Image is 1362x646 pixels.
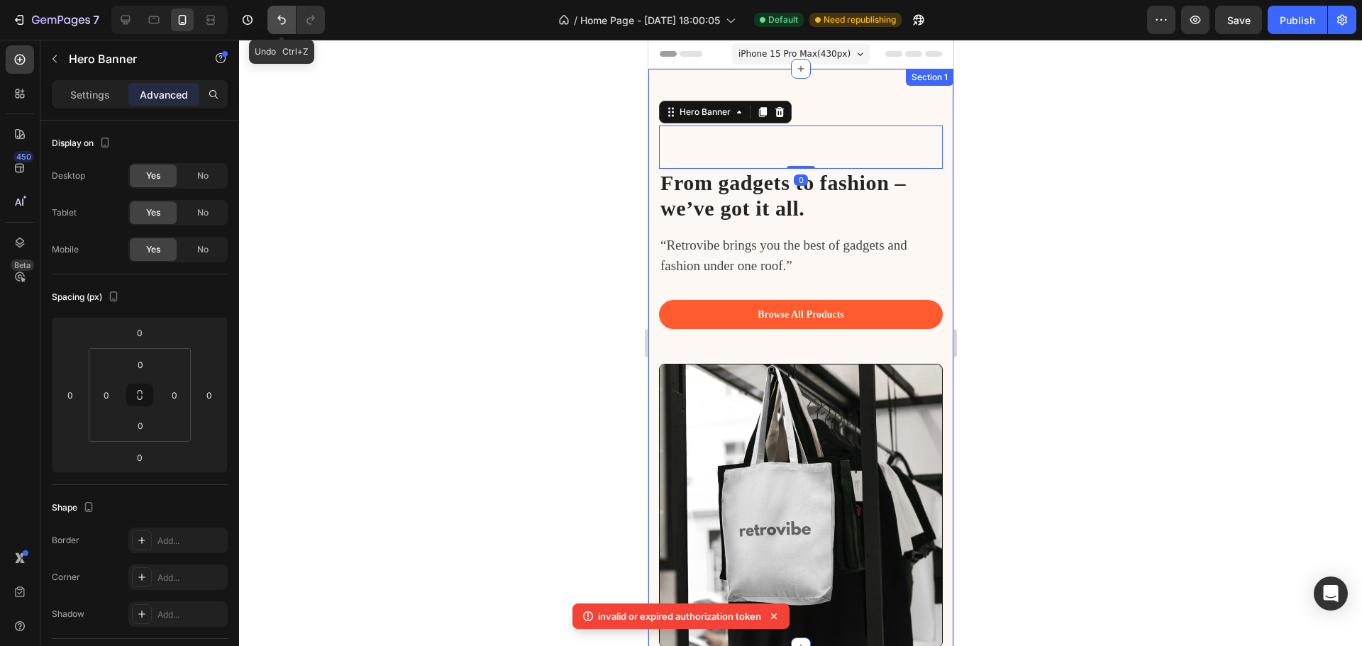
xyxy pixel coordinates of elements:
[157,535,224,547] div: Add...
[1280,13,1315,28] div: Publish
[126,322,154,343] input: 0
[768,13,798,26] span: Default
[52,134,113,153] div: Display on
[157,608,224,621] div: Add...
[52,571,80,584] div: Corner
[1314,577,1348,611] div: Open Intercom Messenger
[52,243,79,256] div: Mobile
[52,206,77,219] div: Tablet
[52,288,122,307] div: Spacing (px)
[164,384,185,406] input: 0px
[70,87,110,102] p: Settings
[574,13,577,28] span: /
[11,260,34,271] div: Beta
[60,384,81,406] input: 0
[267,6,325,34] div: Undo/Redo
[140,87,188,102] p: Advanced
[6,6,106,34] button: 7
[1215,6,1262,34] button: Save
[52,608,84,620] div: Shadow
[1227,14,1251,26] span: Save
[126,447,154,468] input: 0
[13,151,34,162] div: 450
[96,384,117,406] input: 0px
[598,609,761,623] p: invalid or expired authorization token
[52,169,85,182] div: Desktop
[197,243,209,256] span: No
[260,31,302,44] div: Section 1
[1268,6,1327,34] button: Publish
[146,206,160,219] span: Yes
[197,169,209,182] span: No
[52,534,79,547] div: Border
[157,572,224,584] div: Add...
[93,11,99,28] p: 7
[126,354,155,375] input: 0px
[52,499,97,518] div: Shape
[580,13,720,28] span: Home Page - [DATE] 18:00:05
[69,50,189,67] p: Hero Banner
[146,169,160,182] span: Yes
[11,324,294,608] img: Alt Image
[199,384,220,406] input: 0
[197,206,209,219] span: No
[648,40,953,646] iframe: Design area
[146,243,160,256] span: Yes
[824,13,896,26] span: Need republishing
[126,415,155,436] input: 0px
